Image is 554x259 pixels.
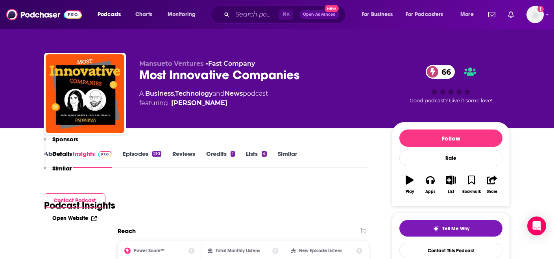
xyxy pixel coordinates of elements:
span: New [325,5,339,12]
div: 66Good podcast? Give it some love! [392,60,510,109]
a: Episodes210 [123,150,161,168]
a: Lists4 [246,150,267,168]
h2: Power Score™ [134,248,164,253]
span: Monitoring [168,9,196,20]
span: For Business [362,9,393,20]
button: open menu [356,8,403,21]
a: Credits1 [206,150,235,168]
div: 210 [152,151,161,157]
img: tell me why sparkle [433,226,439,232]
span: and [212,90,225,97]
a: Similar [278,150,297,168]
div: Bookmark [462,189,481,194]
a: News [225,90,243,97]
div: Share [487,189,497,194]
button: Follow [399,129,502,147]
button: Contact Podcast [44,193,105,208]
span: featuring [139,98,268,108]
a: 66 [426,65,455,79]
img: Podchaser - Follow, Share and Rate Podcasts [6,7,82,22]
img: Most Innovative Companies [46,54,124,133]
span: 66 [434,65,455,79]
a: Reviews [172,150,195,168]
span: Charts [135,9,152,20]
input: Search podcasts, credits, & more... [233,8,279,21]
button: Similar [44,165,72,179]
a: James Vincent [171,98,227,108]
button: Apps [420,170,440,199]
span: Podcasts [98,9,121,20]
a: Show notifications dropdown [505,8,517,21]
button: Details [44,150,72,165]
a: Open Website [52,215,97,222]
button: open menu [455,8,484,21]
button: open menu [401,8,455,21]
span: Open Advanced [303,13,336,17]
span: , [174,90,175,97]
div: 4 [262,151,267,157]
div: Open Intercom Messenger [527,216,546,235]
a: Fast Company [208,60,255,67]
div: 1 [231,151,235,157]
h2: Total Monthly Listens [216,248,260,253]
img: User Profile [526,6,544,23]
p: Similar [52,165,72,172]
span: For Podcasters [406,9,443,20]
p: Details [52,150,72,157]
button: Share [482,170,502,199]
div: List [448,189,454,194]
div: Search podcasts, credits, & more... [218,6,353,24]
div: Play [406,189,414,194]
button: tell me why sparkleTell Me Why [399,220,502,237]
button: Bookmark [461,170,482,199]
button: Play [399,170,420,199]
button: Open AdvancedNew [299,10,339,19]
span: ⌘ K [279,9,293,20]
h2: New Episode Listens [299,248,342,253]
span: Good podcast? Give it some love! [410,98,492,104]
button: open menu [92,8,131,21]
span: More [460,9,474,20]
span: Mansueto Ventures [139,60,204,67]
span: • [206,60,255,67]
div: A podcast [139,89,268,108]
button: Show profile menu [526,6,544,23]
div: Apps [425,189,436,194]
span: Tell Me Why [442,226,469,232]
a: Technology [175,90,212,97]
svg: Add a profile image [537,6,544,12]
button: List [441,170,461,199]
a: Show notifications dropdown [485,8,499,21]
span: Logged in as emma.garth [526,6,544,23]
h2: Reach [118,227,136,235]
a: Contact This Podcast [399,243,502,258]
div: Rate [399,150,502,166]
a: Charts [130,8,157,21]
button: open menu [162,8,206,21]
a: Business [145,90,174,97]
